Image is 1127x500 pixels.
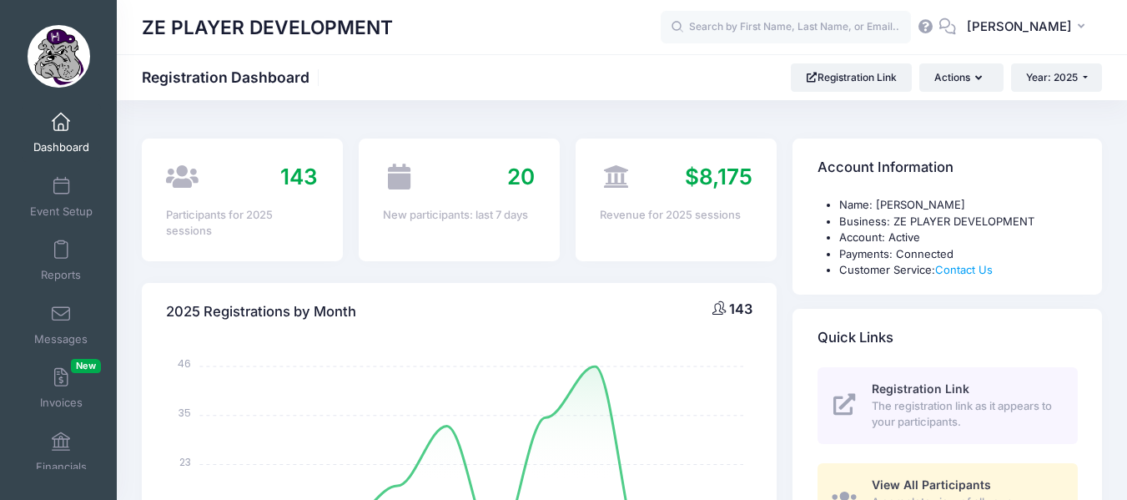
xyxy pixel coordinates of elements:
[729,301,752,317] span: 143
[40,396,83,411] span: Invoices
[839,214,1078,230] li: Business: ZE PLAYER DEVELOPMENT
[41,269,81,283] span: Reports
[22,168,101,226] a: Event Setup
[22,231,101,290] a: Reports
[818,314,893,361] h4: Quick Links
[166,288,356,336] h4: 2025 Registrations by Month
[600,207,752,224] div: Revenue for 2025 sessions
[1026,71,1078,83] span: Year: 2025
[22,423,101,482] a: Financials
[33,141,89,155] span: Dashboard
[71,359,101,373] span: New
[1011,63,1102,92] button: Year: 2025
[383,207,535,224] div: New participants: last 7 days
[34,332,88,346] span: Messages
[839,197,1078,214] li: Name: [PERSON_NAME]
[872,398,1059,431] span: The registration link as it appears to your participants.
[142,68,324,86] h1: Registration Dashboard
[179,406,192,420] tspan: 35
[28,25,90,88] img: ZE PLAYER DEVELOPMENT
[180,454,192,468] tspan: 23
[791,63,912,92] a: Registration Link
[872,381,969,396] span: Registration Link
[280,164,318,189] span: 143
[919,63,1003,92] button: Actions
[967,18,1072,36] span: [PERSON_NAME]
[956,8,1102,47] button: [PERSON_NAME]
[872,477,991,492] span: View All Participants
[507,164,535,189] span: 20
[839,230,1078,246] li: Account: Active
[22,359,101,417] a: InvoicesNew
[22,104,101,162] a: Dashboard
[179,356,192,371] tspan: 46
[661,11,911,44] input: Search by First Name, Last Name, or Email...
[935,263,993,276] a: Contact Us
[36,460,87,474] span: Financials
[818,144,953,192] h4: Account Information
[685,164,752,189] span: $8,175
[818,367,1078,444] a: Registration Link The registration link as it appears to your participants.
[166,207,318,240] div: Participants for 2025 sessions
[839,262,1078,279] li: Customer Service:
[22,295,101,354] a: Messages
[142,8,393,47] h1: ZE PLAYER DEVELOPMENT
[30,205,93,219] span: Event Setup
[839,246,1078,263] li: Payments: Connected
